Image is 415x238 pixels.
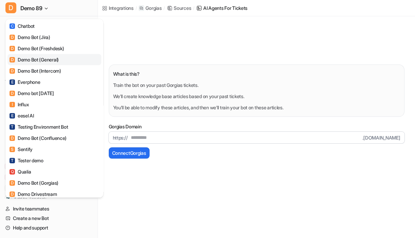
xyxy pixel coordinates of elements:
[10,190,57,198] div: Demo Drivestream
[10,179,58,186] div: Demo Bot (Gorgias)
[10,46,15,51] span: D
[10,168,31,175] div: Qualia
[10,67,61,74] div: Demo Bot (Intercom)
[10,112,34,119] div: eesel AI
[10,101,29,108] div: Influx
[10,158,15,163] span: T
[10,113,15,118] span: E
[10,147,15,152] span: S
[10,68,15,74] span: D
[10,123,68,130] div: Testing Environment Bot
[10,22,35,30] div: Chatbot
[10,180,15,186] span: D
[10,135,15,141] span: D
[10,45,64,52] div: Demo Bot (Freshdesk)
[10,56,59,63] div: Demo Bot (General)
[10,134,67,142] div: Demo Bot (Confluence)
[5,19,103,198] div: DDemo 89
[10,146,33,153] div: Sentify
[10,34,50,41] div: Demo Bot (Jira)
[10,23,15,29] span: C
[10,191,15,197] span: D
[10,102,15,107] span: I
[10,57,15,62] span: D
[10,35,15,40] span: D
[10,79,15,85] span: E
[10,169,15,175] span: Q
[10,90,54,97] div: Demo bot [DATE]
[20,3,42,13] span: Demo 89
[10,78,40,86] div: Everphone
[10,157,44,164] div: Tester demo
[5,2,16,13] span: D
[10,124,15,130] span: T
[10,91,15,96] span: D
